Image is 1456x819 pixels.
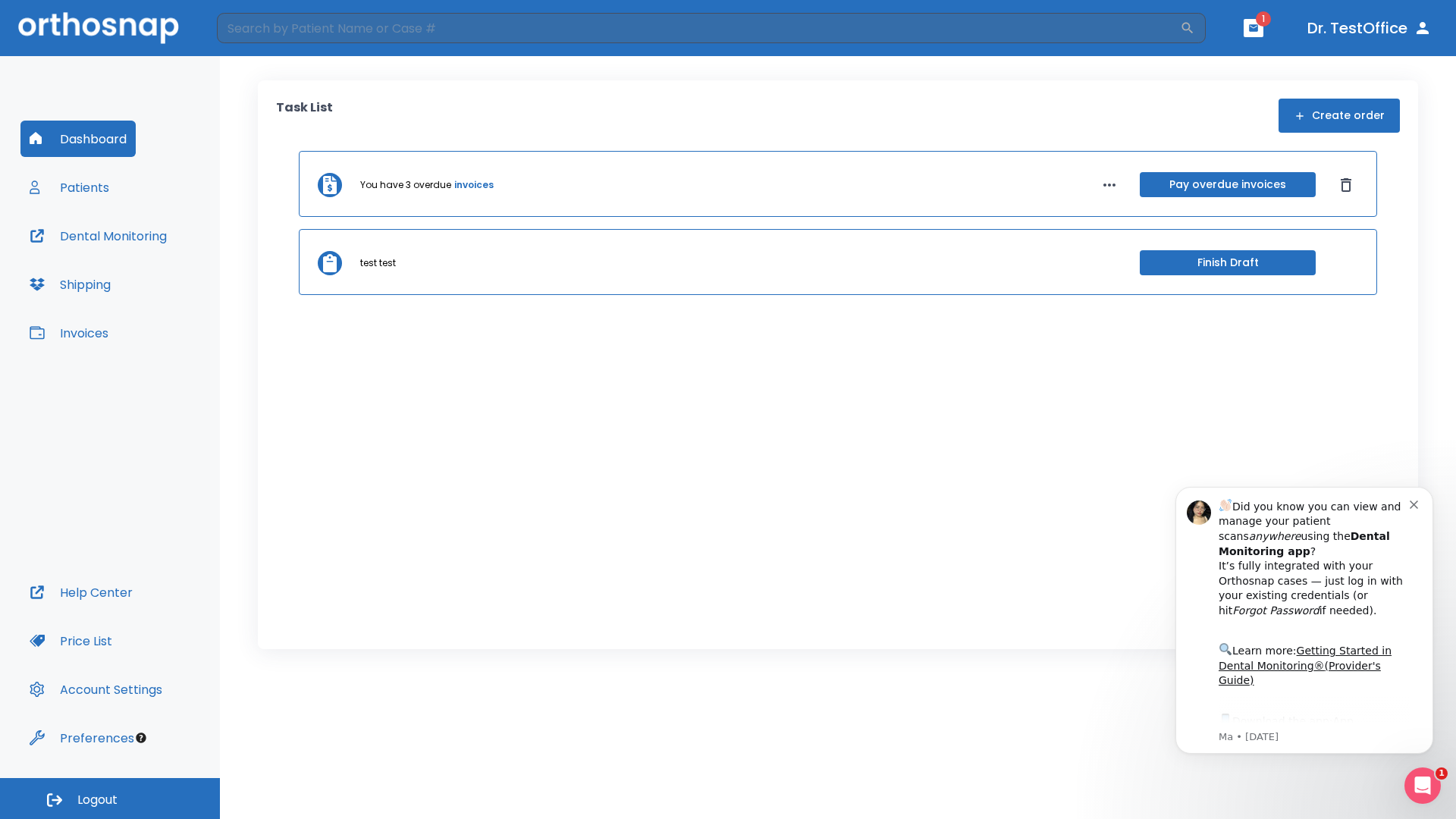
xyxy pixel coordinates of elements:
[1153,468,1456,811] iframe: Intercom notifications message
[1256,11,1271,27] span: 1
[1334,173,1358,197] button: Dismiss
[1279,99,1400,133] button: Create order
[454,178,494,192] a: invoices
[20,315,118,351] button: Invoices
[1140,172,1316,197] button: Pay overdue invoices
[20,218,176,254] button: Dental Monitoring
[18,12,179,43] img: Orthosnap
[276,99,333,133] p: Task List
[360,178,451,192] p: You have 3 overdue
[1404,767,1441,804] iframe: Intercom live chat
[360,256,396,270] p: test test
[20,266,120,303] button: Shipping
[77,792,118,808] span: Logout
[20,169,118,206] button: Patients
[1301,14,1438,42] button: Dr. TestOffice
[20,720,143,756] button: Preferences
[1436,767,1448,780] span: 1
[217,13,1180,43] input: Search by Patient Name or Case #
[20,671,171,708] button: Account Settings
[134,731,148,745] div: Tooltip anchor
[1140,250,1316,275] button: Finish Draft
[20,121,136,157] button: Dashboard
[20,574,142,610] button: Help Center
[20,623,121,659] button: Price List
